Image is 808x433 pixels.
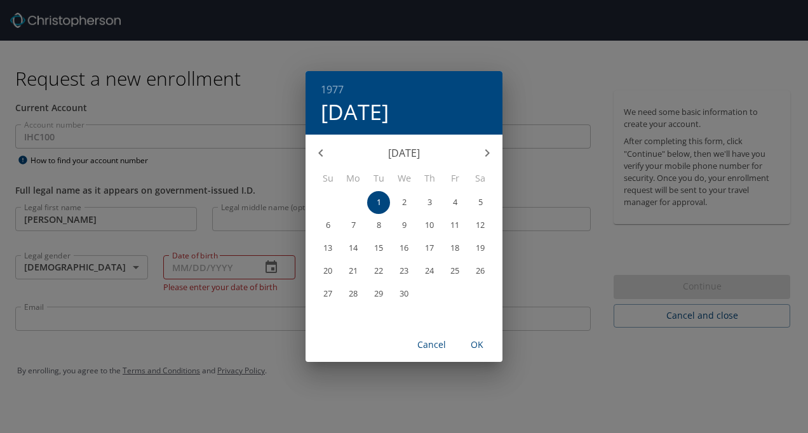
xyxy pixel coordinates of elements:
p: 9 [402,221,407,229]
button: 1 [367,191,390,214]
button: 18 [443,237,466,260]
p: 2 [402,198,407,206]
p: 22 [374,267,383,275]
p: 18 [450,244,459,252]
p: 23 [400,267,408,275]
span: Su [316,171,339,185]
button: 7 [342,214,365,237]
p: 29 [374,290,383,298]
button: OK [457,333,497,357]
p: 13 [323,244,332,252]
p: 5 [478,198,483,206]
p: 14 [349,244,358,252]
p: 15 [374,244,383,252]
p: 11 [450,221,459,229]
p: 19 [476,244,485,252]
button: 30 [393,283,415,305]
button: [DATE] [321,98,389,125]
button: 14 [342,237,365,260]
p: 28 [349,290,358,298]
button: 10 [418,214,441,237]
button: 11 [443,214,466,237]
button: 25 [443,260,466,283]
p: 30 [400,290,408,298]
button: 8 [367,214,390,237]
p: 27 [323,290,332,298]
p: 6 [326,221,330,229]
p: 12 [476,221,485,229]
span: Fr [443,171,466,185]
button: 26 [469,260,492,283]
button: 16 [393,237,415,260]
button: 29 [367,283,390,305]
button: 27 [316,283,339,305]
p: 24 [425,267,434,275]
span: We [393,171,415,185]
button: 21 [342,260,365,283]
p: 3 [428,198,432,206]
button: 12 [469,214,492,237]
button: 6 [316,214,339,237]
button: 23 [393,260,415,283]
span: Cancel [416,337,447,353]
p: 20 [323,267,332,275]
button: 15 [367,237,390,260]
button: 2 [393,191,415,214]
span: Mo [342,171,365,185]
span: Sa [469,171,492,185]
span: Th [418,171,441,185]
p: 17 [425,244,434,252]
p: [DATE] [336,145,472,161]
button: 28 [342,283,365,305]
p: 25 [450,267,459,275]
button: 1977 [321,81,344,98]
button: 3 [418,191,441,214]
button: 24 [418,260,441,283]
p: 7 [351,221,356,229]
span: OK [462,337,492,353]
button: 22 [367,260,390,283]
button: 4 [443,191,466,214]
p: 10 [425,221,434,229]
button: Cancel [411,333,452,357]
button: 17 [418,237,441,260]
button: 5 [469,191,492,214]
p: 21 [349,267,358,275]
p: 4 [453,198,457,206]
p: 8 [377,221,381,229]
p: 26 [476,267,485,275]
p: 16 [400,244,408,252]
p: 1 [377,198,381,206]
span: Tu [367,171,390,185]
button: 19 [469,237,492,260]
button: 20 [316,260,339,283]
button: 13 [316,237,339,260]
button: 9 [393,214,415,237]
